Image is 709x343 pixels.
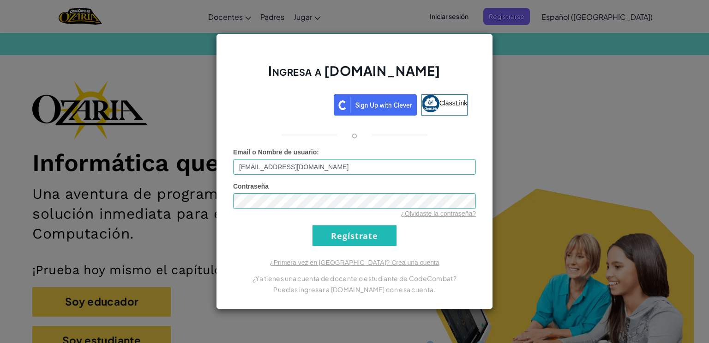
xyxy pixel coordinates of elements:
[422,95,439,112] img: classlink-logo-small.png
[312,225,397,246] input: Regístrate
[233,273,476,284] p: ¿Ya tienes una cuenta de docente o estudiante de CodeCombat?
[233,183,269,190] span: Contraseña
[401,210,476,217] a: ¿Olvidaste la contraseña?
[233,147,319,157] label: :
[233,284,476,295] p: Puedes ingresar a [DOMAIN_NAME] con esa cuenta.
[233,62,476,89] h2: Ingresa a [DOMAIN_NAME]
[352,129,357,141] p: o
[519,9,700,135] iframe: Diálogo de Acceder con Google
[334,94,417,116] img: clever_sso_button@2x.png
[233,148,317,156] span: Email o Nombre de usuario
[439,99,468,107] span: ClassLink
[237,93,334,114] iframe: Botón de Acceder con Google
[270,259,439,266] a: ¿Primera vez en [GEOGRAPHIC_DATA]? Crea una cuenta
